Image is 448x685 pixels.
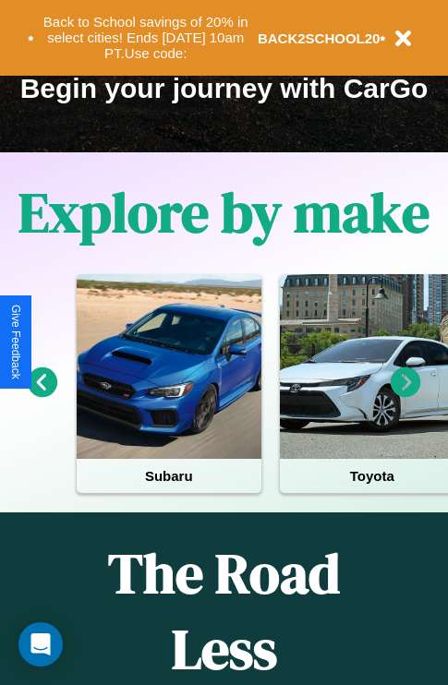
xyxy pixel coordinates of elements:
[18,622,63,667] div: Open Intercom Messenger
[18,174,430,250] h1: Explore by make
[258,30,381,46] b: BACK2SCHOOL20
[9,305,22,379] div: Give Feedback
[77,459,261,493] h4: Subaru
[34,9,258,66] button: Back to School savings of 20% in select cities! Ends [DATE] 10am PT.Use code:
